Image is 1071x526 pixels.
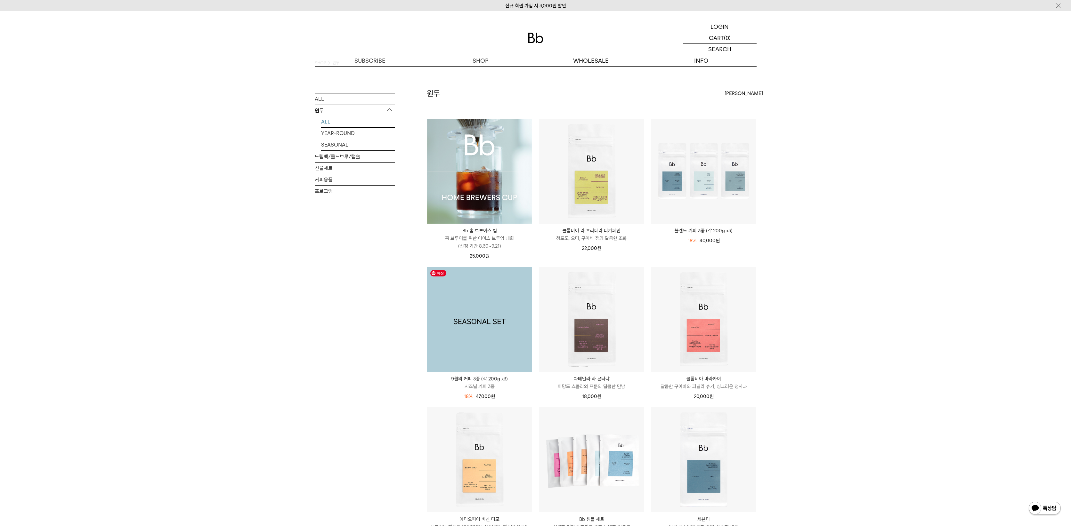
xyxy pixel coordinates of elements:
[651,267,756,372] img: 콜롬비아 마라카이
[683,21,757,32] a: LOGIN
[315,93,395,104] a: ALL
[539,407,644,512] img: Bb 샘플 세트
[536,55,646,66] p: WHOLESALE
[427,515,532,523] p: 에티오피아 비샨 디모
[651,119,756,224] img: 블렌드 커피 3종 (각 200g x3)
[321,139,395,150] a: SEASONAL
[597,394,601,399] span: 원
[582,394,601,399] span: 18,000
[427,375,532,390] a: 9월의 커피 3종 (각 200g x3) 시즈널 커피 3종
[651,375,756,383] p: 콜롬비아 마라카이
[710,394,714,399] span: 원
[315,185,395,196] a: 프로그램
[315,151,395,162] a: 드립백/콜드브루/캡슐
[582,245,601,251] span: 22,000
[470,253,490,259] span: 25,000
[1028,501,1061,516] img: 카카오톡 채널 1:1 채팅 버튼
[683,32,757,44] a: CART (0)
[491,394,495,399] span: 원
[539,515,644,523] p: Bb 샘플 세트
[315,105,395,116] p: 원두
[485,253,490,259] span: 원
[597,245,601,251] span: 원
[427,267,532,372] img: 1000000743_add2_064.png
[688,237,696,244] div: 18%
[315,174,395,185] a: 커피용품
[425,55,536,66] a: SHOP
[321,116,395,127] a: ALL
[427,227,532,250] a: Bb 홈 브루어스 컵 홈 브루어를 위한 아이스 브루잉 대회(신청 기간 8.30~9.21)
[651,227,756,235] a: 블렌드 커피 3종 (각 200g x3)
[651,407,756,512] img: 세븐티
[505,3,566,9] a: 신규 회원 가입 시 3,000원 할인
[716,238,720,243] span: 원
[427,375,532,383] p: 9월의 커피 3종 (각 200g x3)
[539,235,644,242] p: 청포도, 오디, 구아바 잼의 달콤한 조화
[725,90,763,97] span: [PERSON_NAME]
[427,227,532,235] p: Bb 홈 브루어스 컵
[539,375,644,383] p: 과테말라 라 몬타냐
[427,88,440,99] h2: 원두
[315,162,395,173] a: 선물세트
[427,235,532,250] p: 홈 브루어를 위한 아이스 브루잉 대회 (신청 기간 8.30~9.21)
[476,394,495,399] span: 47,000
[539,383,644,390] p: 아망드 쇼콜라와 프룬의 달콤한 만남
[646,55,757,66] p: INFO
[694,394,714,399] span: 20,000
[651,383,756,390] p: 달콤한 구아바와 파넬라 슈거, 싱그러운 청사과
[427,119,532,224] img: Bb 홈 브루어스 컵
[427,267,532,372] a: 9월의 커피 3종 (각 200g x3)
[651,515,756,523] p: 세븐티
[724,32,731,43] p: (0)
[539,119,644,224] img: 콜롬비아 라 프라데라 디카페인
[427,407,532,512] img: 에티오피아 비샨 디모
[710,21,729,32] p: LOGIN
[430,270,446,276] span: 저장
[528,33,543,43] img: 로고
[708,44,731,55] p: SEARCH
[539,227,644,235] p: 콜롬비아 라 프라데라 디카페인
[651,375,756,390] a: 콜롬비아 마라카이 달콤한 구아바와 파넬라 슈거, 싱그러운 청사과
[709,32,724,43] p: CART
[539,227,644,242] a: 콜롬비아 라 프라데라 디카페인 청포도, 오디, 구아바 잼의 달콤한 조화
[315,55,425,66] a: SUBSCRIBE
[464,393,473,400] div: 18%
[539,267,644,372] img: 과테말라 라 몬타냐
[539,375,644,390] a: 과테말라 라 몬타냐 아망드 쇼콜라와 프룬의 달콤한 만남
[321,127,395,139] a: YEAR-ROUND
[427,383,532,390] p: 시즈널 커피 3종
[700,238,720,243] span: 40,000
